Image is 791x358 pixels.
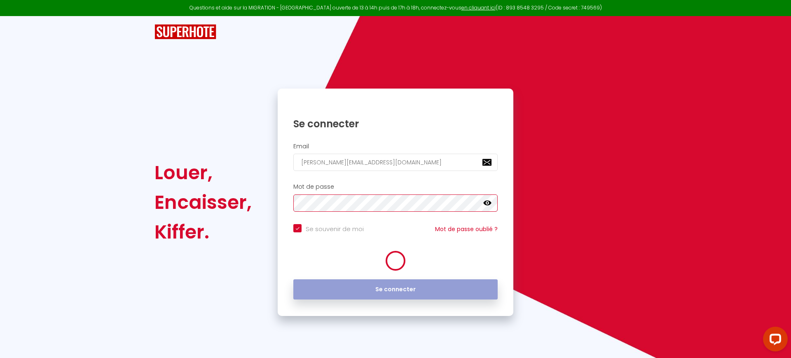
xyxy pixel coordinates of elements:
div: Louer, [154,158,252,187]
div: Encaisser, [154,187,252,217]
h2: Email [293,143,498,150]
img: SuperHote logo [154,24,216,40]
a: Mot de passe oublié ? [435,225,498,233]
a: en cliquant ici [461,4,496,11]
button: Se connecter [293,279,498,300]
div: Kiffer. [154,217,252,247]
h2: Mot de passe [293,183,498,190]
iframe: LiveChat chat widget [756,323,791,358]
h1: Se connecter [293,117,498,130]
input: Ton Email [293,154,498,171]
